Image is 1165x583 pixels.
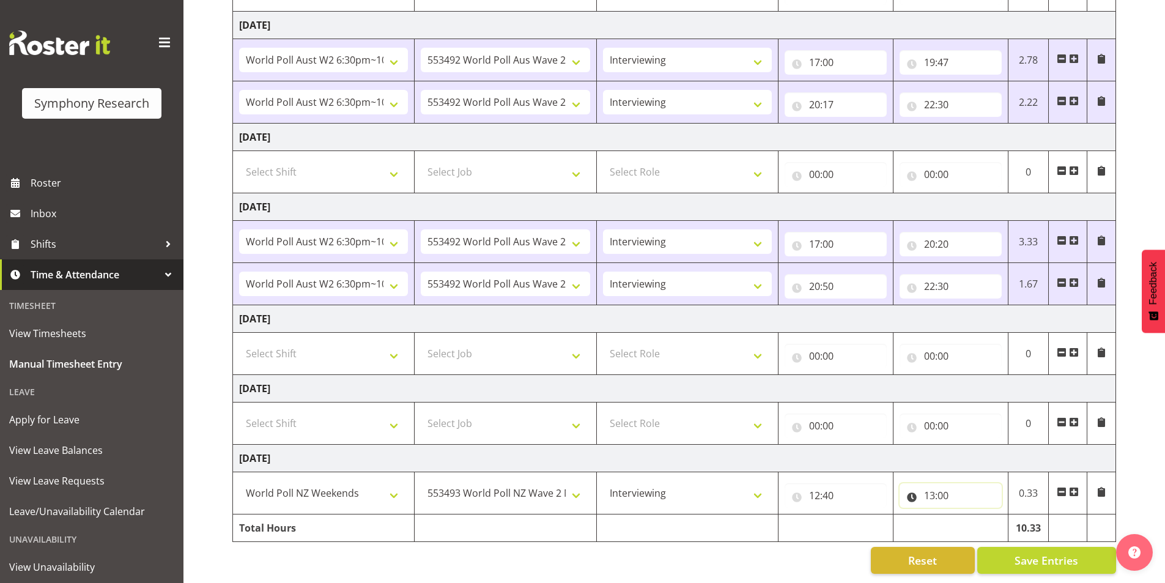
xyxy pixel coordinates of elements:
[1008,472,1049,514] td: 0.33
[1008,514,1049,542] td: 10.33
[9,441,174,459] span: View Leave Balances
[1008,403,1049,445] td: 0
[34,94,149,113] div: Symphony Research
[3,293,180,318] div: Timesheet
[3,404,180,435] a: Apply for Leave
[1008,221,1049,263] td: 3.33
[31,266,159,284] span: Time & Attendance
[3,466,180,496] a: View Leave Requests
[900,50,1002,75] input: Click to select...
[31,204,177,223] span: Inbox
[1008,333,1049,375] td: 0
[3,496,180,527] a: Leave/Unavailability Calendar
[9,31,110,55] img: Rosterit website logo
[1008,81,1049,124] td: 2.22
[900,274,1002,299] input: Click to select...
[785,483,887,508] input: Click to select...
[233,12,1116,39] td: [DATE]
[785,232,887,256] input: Click to select...
[785,162,887,187] input: Click to select...
[233,124,1116,151] td: [DATE]
[871,547,975,574] button: Reset
[785,92,887,117] input: Click to select...
[900,344,1002,368] input: Click to select...
[3,379,180,404] div: Leave
[785,50,887,75] input: Click to select...
[900,92,1002,117] input: Click to select...
[900,162,1002,187] input: Click to select...
[9,324,174,343] span: View Timesheets
[3,349,180,379] a: Manual Timesheet Entry
[1148,262,1159,305] span: Feedback
[233,375,1116,403] td: [DATE]
[31,174,177,192] span: Roster
[1142,250,1165,333] button: Feedback - Show survey
[3,552,180,582] a: View Unavailability
[9,558,174,576] span: View Unavailability
[233,514,415,542] td: Total Hours
[785,274,887,299] input: Click to select...
[9,502,174,521] span: Leave/Unavailability Calendar
[900,483,1002,508] input: Click to select...
[3,527,180,552] div: Unavailability
[900,232,1002,256] input: Click to select...
[233,193,1116,221] td: [DATE]
[233,305,1116,333] td: [DATE]
[1008,39,1049,81] td: 2.78
[9,472,174,490] span: View Leave Requests
[3,318,180,349] a: View Timesheets
[9,410,174,429] span: Apply for Leave
[785,344,887,368] input: Click to select...
[9,355,174,373] span: Manual Timesheet Entry
[977,547,1116,574] button: Save Entries
[1128,546,1141,559] img: help-xxl-2.png
[1015,552,1078,568] span: Save Entries
[233,445,1116,472] td: [DATE]
[908,552,937,568] span: Reset
[3,435,180,466] a: View Leave Balances
[900,414,1002,438] input: Click to select...
[31,235,159,253] span: Shifts
[1008,151,1049,193] td: 0
[1008,263,1049,305] td: 1.67
[785,414,887,438] input: Click to select...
